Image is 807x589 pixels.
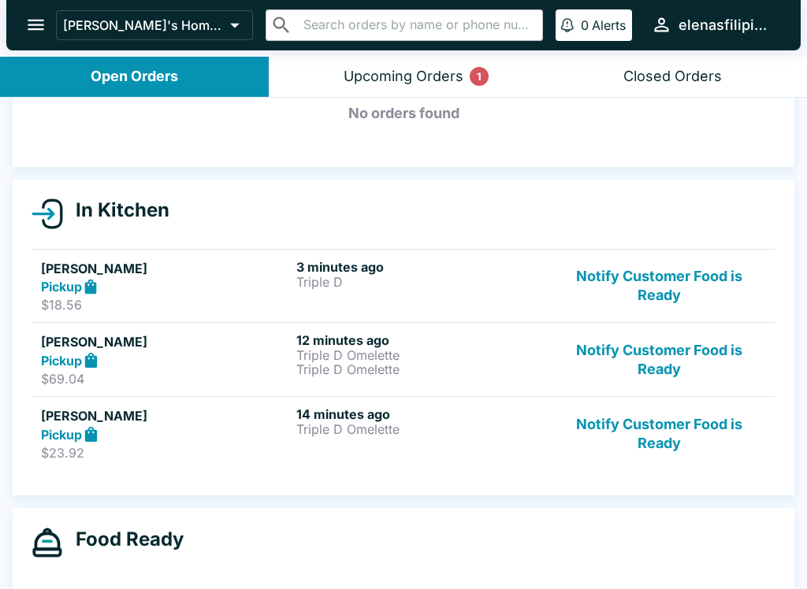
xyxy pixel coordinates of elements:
p: Alerts [592,17,626,33]
h6: 12 minutes ago [296,332,545,348]
h6: 14 minutes ago [296,406,545,422]
button: Notify Customer Food is Ready [552,406,766,461]
div: elenasfilipinofoods [679,16,775,35]
p: 0 [581,17,589,33]
strong: Pickup [41,353,82,369]
button: open drawer [16,5,56,45]
a: [PERSON_NAME]Pickup$23.9214 minutes agoTriple D OmeletteNotify Customer Food is Ready [32,396,775,470]
button: [PERSON_NAME]'s Home of the Finest Filipino Foods [56,10,253,40]
button: elenasfilipinofoods [645,8,782,42]
p: 1 [477,69,482,84]
h4: Food Ready [63,528,184,551]
button: Notify Customer Food is Ready [552,259,766,313]
h5: [PERSON_NAME] [41,406,290,425]
div: Closed Orders [623,68,722,86]
p: $69.04 [41,371,290,387]
div: Upcoming Orders [344,68,463,86]
input: Search orders by name or phone number [299,14,536,36]
strong: Pickup [41,427,82,443]
h5: [PERSON_NAME] [41,259,290,278]
button: Notify Customer Food is Ready [552,332,766,387]
h5: No orders found [32,85,775,142]
p: Triple D Omelette [296,362,545,376]
div: Open Orders [91,68,178,86]
strong: Pickup [41,279,82,294]
p: [PERSON_NAME]'s Home of the Finest Filipino Foods [63,17,224,33]
p: $23.92 [41,445,290,461]
h5: [PERSON_NAME] [41,332,290,351]
p: Triple D [296,275,545,289]
a: [PERSON_NAME]Pickup$69.0412 minutes agoTriple D OmeletteTriple D OmeletteNotify Customer Food is ... [32,322,775,396]
p: $18.56 [41,297,290,313]
a: [PERSON_NAME]Pickup$18.563 minutes agoTriple DNotify Customer Food is Ready [32,249,775,323]
h4: In Kitchen [63,198,169,222]
p: Triple D Omelette [296,422,545,436]
p: Triple D Omelette [296,348,545,362]
h6: 3 minutes ago [296,259,545,275]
